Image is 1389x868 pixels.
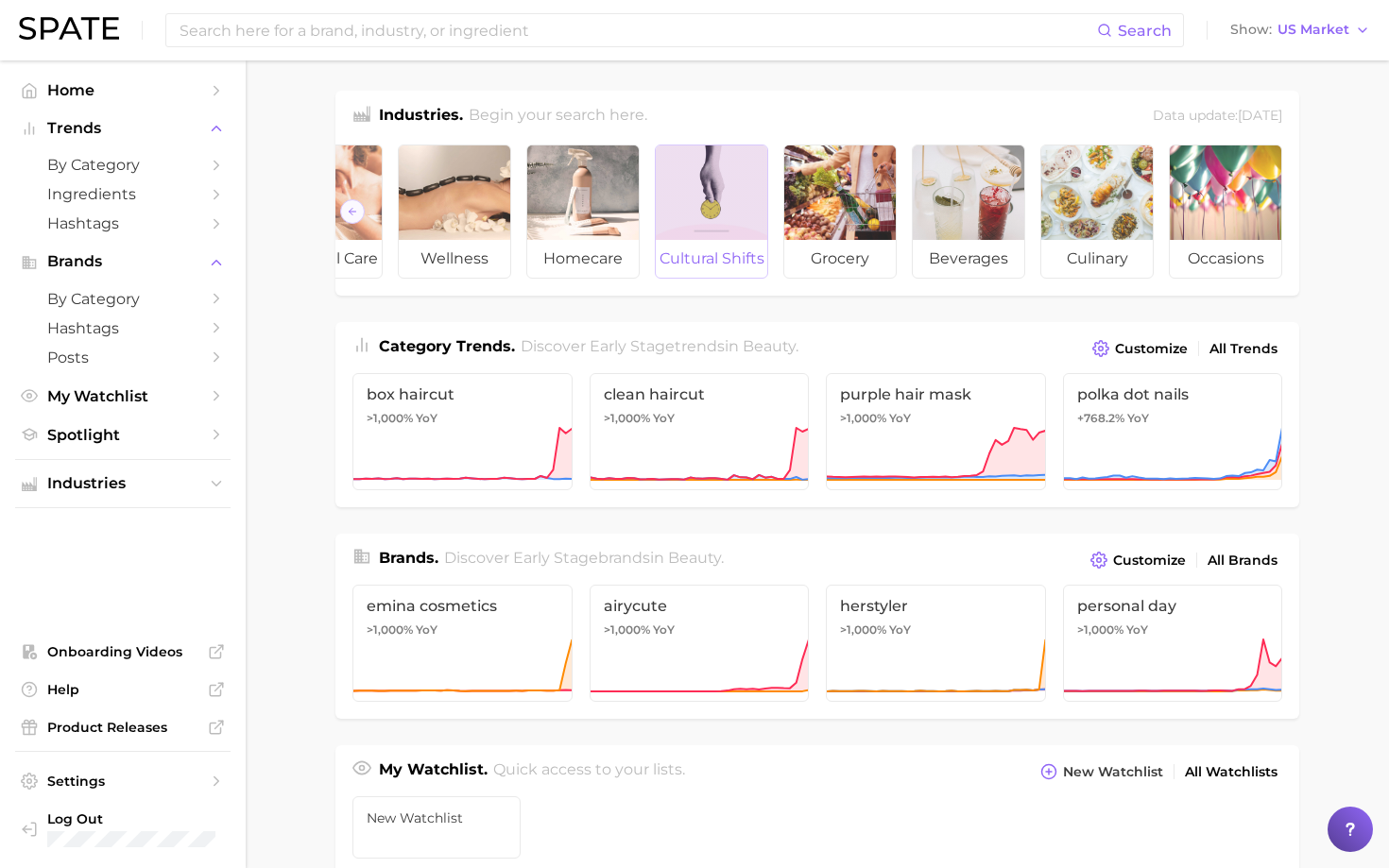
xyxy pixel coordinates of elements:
span: Log Out [47,810,215,827]
span: beverages [913,240,1024,278]
a: beverages [912,145,1025,279]
span: Customize [1115,341,1188,357]
a: herstyler>1,000% YoY [826,585,1046,702]
a: grocery [783,145,897,279]
span: YoY [653,622,675,638]
span: beauty [743,337,796,355]
h1: Industries. [379,104,463,129]
a: All Trends [1205,336,1282,362]
a: Hashtags [15,314,231,343]
span: culinary [1041,240,1153,278]
span: Hashtags [47,319,198,337]
span: Show [1230,25,1272,35]
span: YoY [889,411,911,426]
span: My Watchlist [47,387,198,405]
span: Search [1118,22,1172,40]
span: New Watchlist [1063,764,1163,780]
span: Onboarding Videos [47,643,198,660]
a: by Category [15,284,231,314]
span: Settings [47,773,198,790]
span: box haircut [367,385,558,403]
span: wellness [399,240,510,278]
button: Trends [15,114,231,143]
span: >1,000% [367,622,413,637]
span: cultural shifts [656,240,767,278]
span: Posts [47,349,198,366]
span: YoY [889,622,911,638]
span: Discover Early Stage brands in . [444,549,724,567]
a: homecare [526,145,640,279]
a: Posts [15,343,231,372]
span: polka dot nails [1077,385,1269,403]
span: YoY [653,411,675,426]
span: YoY [1127,411,1149,426]
button: Customize [1088,335,1192,362]
a: Settings [15,767,231,795]
a: box haircut>1,000% YoY [352,373,573,490]
span: All Watchlists [1185,764,1278,780]
span: herstyler [840,597,1032,615]
a: Onboarding Videos [15,638,231,666]
span: emina cosmetics [367,597,558,615]
span: Customize [1113,553,1186,569]
a: Home [15,76,231,105]
span: Industries [47,475,198,492]
span: Discover Early Stage trends in . [521,337,798,355]
span: >1,000% [367,411,413,425]
a: All Brands [1203,548,1282,573]
a: Ingredients [15,179,231,209]
span: Brands . [379,549,438,567]
span: New Watchlist [367,810,506,825]
span: Category Trends . [379,337,515,355]
a: polka dot nails+768.2% YoY [1063,373,1283,490]
span: YoY [416,411,437,426]
a: by Category [15,150,231,179]
span: >1,000% [840,411,886,425]
a: personal day>1,000% YoY [1063,585,1283,702]
span: >1,000% [1077,622,1123,637]
span: All Brands [1208,553,1278,569]
span: YoY [416,622,437,638]
span: All Trends [1209,341,1278,357]
a: airycute>1,000% YoY [590,585,810,702]
span: homecare [527,240,639,278]
span: Brands [47,253,198,270]
span: grocery [784,240,896,278]
span: >1,000% [840,622,886,637]
a: cultural shifts [655,145,768,279]
button: Customize [1086,547,1191,573]
button: New Watchlist [1036,758,1168,785]
a: emina cosmetics>1,000% YoY [352,585,573,702]
h2: Begin your search here. [469,104,647,129]
span: US Market [1278,25,1349,35]
span: airycute [604,597,796,615]
span: beauty [668,549,721,567]
span: by Category [47,156,198,174]
span: by Category [47,290,198,308]
span: >1,000% [604,622,650,637]
a: All Watchlists [1180,759,1282,785]
a: Hashtags [15,209,231,238]
a: culinary [1040,145,1154,279]
a: wellness [398,145,511,279]
input: Search here for a brand, industry, or ingredient [178,14,1097,46]
a: clean haircut>1,000% YoY [590,373,810,490]
span: Home [47,81,198,99]
span: YoY [1126,622,1148,638]
span: Product Releases [47,719,198,736]
a: My Watchlist [15,382,231,411]
span: >1,000% [604,411,650,425]
button: Brands [15,247,231,276]
a: Product Releases [15,713,231,741]
a: New Watchlist [352,796,521,859]
a: purple hair mask>1,000% YoY [826,373,1046,490]
span: purple hair mask [840,385,1032,403]
a: Log out. Currently logged in with e-mail rsmall@hunterpr.com. [15,805,231,853]
button: Industries [15,469,231,498]
button: ShowUS Market [1226,18,1375,43]
span: Help [47,681,198,698]
img: SPATE [19,17,119,40]
span: personal day [1077,597,1269,615]
h2: Quick access to your lists. [493,758,685,785]
span: Trends [47,120,198,137]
